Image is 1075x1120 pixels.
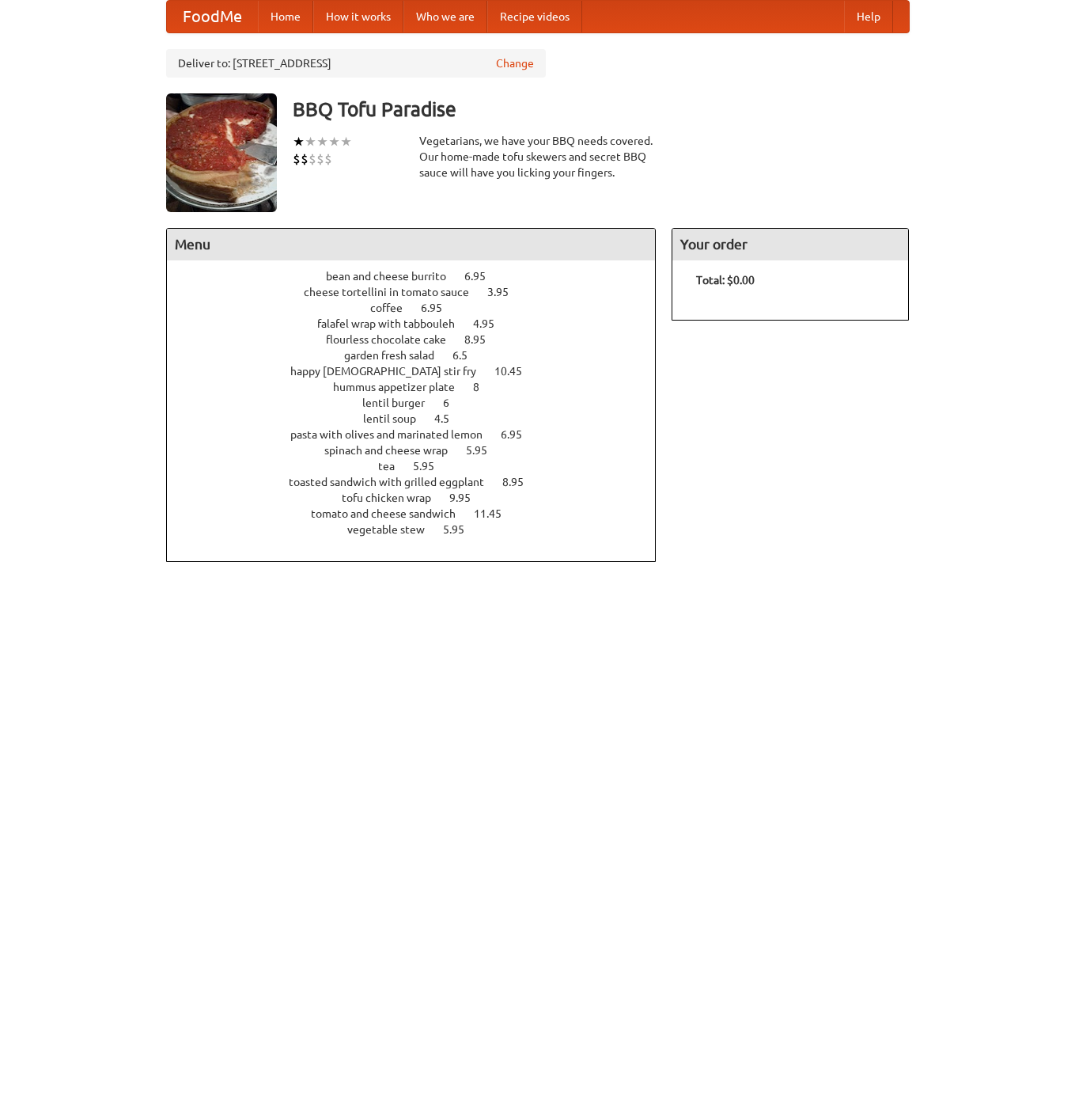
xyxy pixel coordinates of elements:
[340,133,352,150] li: ★
[324,150,332,168] li: $
[311,507,531,520] a: tomato and cheese sandwich 11.45
[449,492,486,504] span: 9.95
[258,1,313,32] a: Home
[317,317,524,330] a: falafel wrap with tabbouleh 4.95
[466,444,503,457] span: 5.95
[443,397,465,409] span: 6
[487,1,582,32] a: Recipe videos
[452,349,483,362] span: 6.5
[363,412,479,425] a: lentil soup 4.5
[413,460,450,473] span: 5.95
[326,333,462,346] span: flourless chocolate cake
[324,444,464,457] span: spinach and cheese wrap
[328,133,340,150] li: ★
[308,150,316,168] li: $
[844,1,893,32] a: Help
[316,150,324,168] li: $
[496,55,534,71] a: Change
[344,349,450,362] span: garden fresh salad
[326,333,515,346] a: flourless chocolate cake 8.95
[317,317,471,330] span: falafel wrap with tabbouleh
[311,507,471,520] span: tomato and cheese sandwich
[378,460,411,473] span: tea
[370,302,471,314] a: coffee 6.95
[293,93,910,125] h3: BBQ Tofu Paradise
[344,349,497,362] a: garden fresh salad 6.5
[487,286,524,298] span: 3.95
[333,381,471,393] span: hummus appetizer plate
[347,523,494,536] a: vegetable stew 5.95
[167,229,656,260] h4: Menu
[464,333,502,346] span: 8.95
[464,270,502,283] span: 6.95
[316,133,328,150] li: ★
[421,302,458,314] span: 6.95
[347,523,441,536] span: vegetable stew
[362,397,479,409] a: lentil burger 6
[304,286,538,298] a: cheese tortellini in tomato sauce 3.95
[305,133,316,150] li: ★
[304,286,485,298] span: cheese tortellini in tomato sauce
[403,1,487,32] a: Who we are
[290,365,492,378] span: happy [DEMOGRAPHIC_DATA] stir fry
[167,1,258,32] a: FoodMe
[166,49,546,78] div: Deliver to: [STREET_ADDRESS]
[289,476,553,488] a: toasted sandwich with grilled eggplant 8.95
[342,492,447,504] span: tofu chicken wrap
[342,492,500,504] a: tofu chicken wrap 9.95
[363,412,432,425] span: lentil soup
[326,270,515,283] a: bean and cheese burrito 6.95
[290,428,551,441] a: pasta with olives and marinated lemon 6.95
[474,507,517,520] span: 11.45
[672,229,908,260] h4: Your order
[290,428,498,441] span: pasta with olives and marinated lemon
[443,523,480,536] span: 5.95
[166,93,277,212] img: angular.jpg
[473,317,510,330] span: 4.95
[290,365,551,378] a: happy [DEMOGRAPHIC_DATA] stir fry 10.45
[324,444,517,457] a: spinach and cheese wrap 5.95
[419,133,657,180] div: Vegetarians, we have your BBQ needs covered. Our home-made tofu skewers and secret BBQ sauce will...
[362,397,441,409] span: lentil burger
[434,412,465,425] span: 4.5
[313,1,403,32] a: How it works
[501,428,538,441] span: 6.95
[378,460,464,473] a: tea 5.95
[696,274,755,287] b: Total: $0.00
[333,381,509,393] a: hummus appetizer plate 8
[370,302,418,314] span: coffee
[301,150,308,168] li: $
[293,133,305,150] li: ★
[473,381,495,393] span: 8
[502,476,539,488] span: 8.95
[289,476,500,488] span: toasted sandwich with grilled eggplant
[293,150,301,168] li: $
[326,270,462,283] span: bean and cheese burrito
[494,365,538,378] span: 10.45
